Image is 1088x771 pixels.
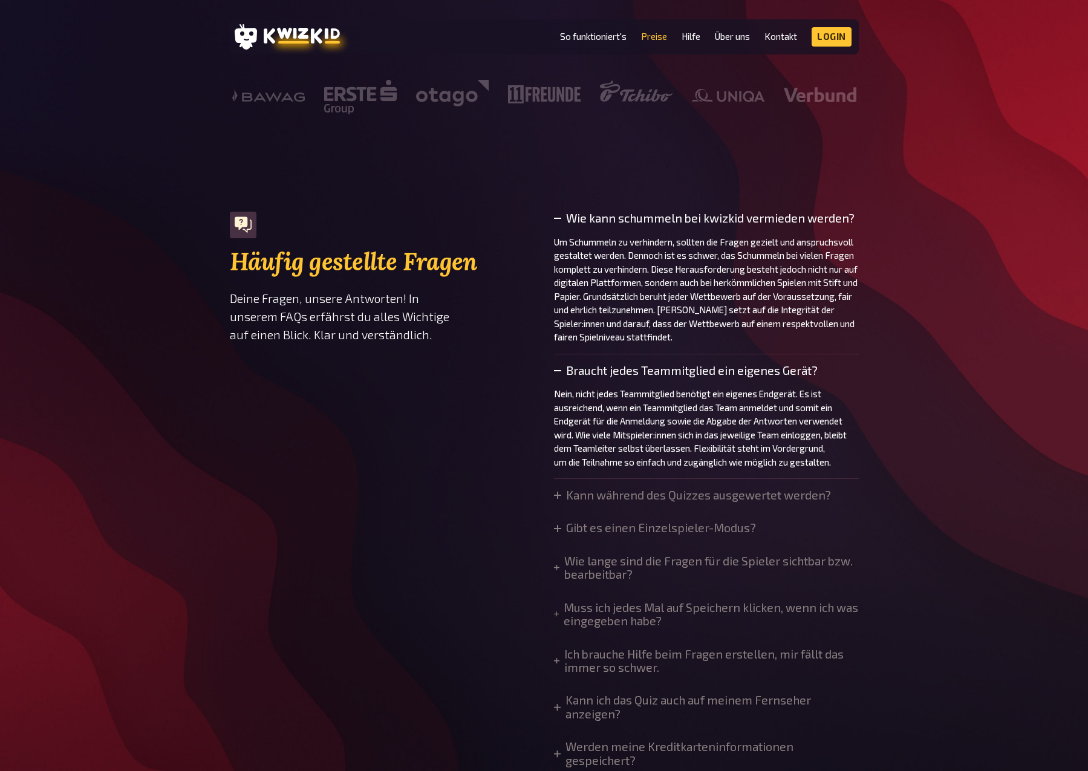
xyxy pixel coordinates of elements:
a: Hilfe [682,31,700,42]
a: Preise [641,31,667,42]
a: Über uns [715,31,750,42]
summary: Wie kann schummeln bei kwizkid vermieden werden? [554,212,859,225]
summary: Muss ich jedes Mal auf Speichern klicken, wenn ich was eingegeben habe? [554,601,859,628]
a: So funktioniert's [560,31,627,42]
summary: Wie lange sind die Fragen für die Spieler sichtbar bzw. bearbeitbar? [554,555,859,582]
summary: Ich brauche Hilfe beim Fragen erstellen, mir fällt das immer so schwer. [554,648,859,675]
summary: Braucht jedes Teammitglied ein eigenes Gerät? [554,364,859,377]
p: Deine Fragen, unsere Antworten! In unserem FAQs erfährst du alles Wichtige auf einen Blick. Klar ... [230,290,535,344]
summary: Kann ich das Quiz auch auf meinem Fernseher anzeigen? [554,694,859,721]
p: Um Schummeln zu verhindern, sollten die Fragen gezielt und anspruchsvoll gestaltet werden. Dennoc... [554,235,859,344]
a: Kontakt [764,31,797,42]
p: Nein, nicht jedes Teammitglied benötigt ein eigenes Endgerät. Es ist ausreichend, wenn ein Teammi... [554,387,859,469]
summary: Kann während des Quizzes ausgewertet werden? [554,489,831,502]
summary: Werden meine Kreditkarteninformationen gespeichert? [554,740,859,767]
summary: Gibt es einen Einzelspieler-Modus? [554,521,756,535]
h2: Häufig gestellte Fragen [230,248,535,276]
a: Login [812,27,852,47]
